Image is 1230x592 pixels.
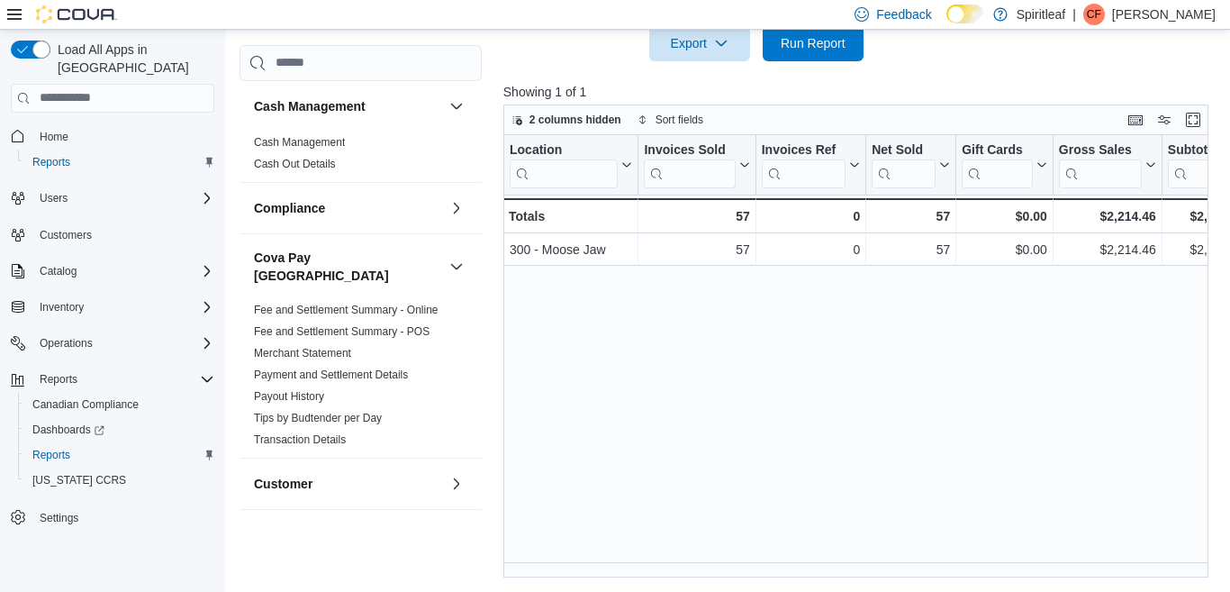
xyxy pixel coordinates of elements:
[446,197,467,219] button: Compliance
[529,113,621,127] span: 2 columns hidden
[25,151,77,173] a: Reports
[254,249,442,285] button: Cova Pay [GEOGRAPHIC_DATA]
[254,97,442,115] button: Cash Management
[254,390,324,403] a: Payout History
[25,444,214,466] span: Reports
[254,389,324,404] span: Payout History
[962,239,1047,260] div: $0.00
[32,332,100,354] button: Operations
[4,295,222,320] button: Inventory
[32,296,91,318] button: Inventory
[18,468,222,493] button: [US_STATE] CCRS
[254,475,442,493] button: Customer
[254,347,351,360] a: Merchant Statement
[946,5,984,23] input: Dark Mode
[32,126,76,148] a: Home
[872,205,950,227] div: 57
[254,433,346,446] a: Transaction Details
[254,433,346,447] span: Transaction Details
[40,228,92,242] span: Customers
[32,155,70,169] span: Reports
[4,331,222,356] button: Operations
[763,25,864,61] button: Run Report
[510,141,618,159] div: Location
[254,369,408,381] a: Payment and Settlement Details
[254,97,366,115] h3: Cash Management
[446,473,467,495] button: Customer
[254,199,325,217] h3: Compliance
[32,423,104,437] span: Dashboards
[18,150,222,175] button: Reports
[762,239,860,260] div: 0
[254,158,336,170] a: Cash Out Details
[254,412,382,424] a: Tips by Budtender per Day
[32,369,85,390] button: Reports
[32,369,214,390] span: Reports
[1087,4,1101,25] span: CF
[32,505,214,528] span: Settings
[1059,141,1142,159] div: Gross Sales
[254,368,408,382] span: Payment and Settlement Details
[25,394,214,415] span: Canadian Compliance
[40,511,78,525] span: Settings
[25,419,214,441] span: Dashboards
[25,469,214,491] span: Washington CCRS
[36,5,117,23] img: Cova
[656,113,703,127] span: Sort fields
[1153,109,1175,131] button: Display options
[254,304,439,316] a: Fee and Settlement Summary - Online
[32,332,214,354] span: Operations
[510,239,632,260] div: 300 - Moose Jaw
[4,259,222,284] button: Catalog
[32,397,139,412] span: Canadian Compliance
[25,469,133,491] a: [US_STATE] CCRS
[1072,4,1076,25] p: |
[32,448,70,462] span: Reports
[510,141,618,187] div: Location
[644,205,749,227] div: 57
[762,141,846,159] div: Invoices Ref
[254,411,382,425] span: Tips by Budtender per Day
[1112,4,1216,25] p: [PERSON_NAME]
[872,141,936,187] div: Net Sold
[1059,141,1142,187] div: Gross Sales
[504,109,629,131] button: 2 columns hidden
[25,419,112,441] a: Dashboards
[254,199,442,217] button: Compliance
[876,5,931,23] span: Feedback
[762,141,860,187] button: Invoices Ref
[32,223,214,246] span: Customers
[11,116,214,578] nav: Complex example
[630,109,710,131] button: Sort fields
[40,191,68,205] span: Users
[40,336,93,351] span: Operations
[446,524,467,546] button: Discounts & Promotions
[25,151,214,173] span: Reports
[1059,205,1156,227] div: $2,214.46
[510,141,632,187] button: Location
[872,239,950,260] div: 57
[1059,239,1156,260] div: $2,214.46
[40,264,77,278] span: Catalog
[254,136,345,149] a: Cash Management
[254,135,345,150] span: Cash Management
[254,324,430,339] span: Fee and Settlement Summary - POS
[446,96,467,117] button: Cash Management
[644,239,749,260] div: 57
[4,504,222,530] button: Settings
[254,346,351,360] span: Merchant Statement
[649,25,750,61] button: Export
[254,475,312,493] h3: Customer
[962,141,1033,187] div: Gift Card Sales
[32,187,214,209] span: Users
[644,141,735,159] div: Invoices Sold
[4,367,222,392] button: Reports
[503,83,1216,101] p: Showing 1 of 1
[644,141,749,187] button: Invoices Sold
[40,372,77,387] span: Reports
[781,34,846,52] span: Run Report
[4,222,222,248] button: Customers
[50,41,214,77] span: Load All Apps in [GEOGRAPHIC_DATA]
[32,187,75,209] button: Users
